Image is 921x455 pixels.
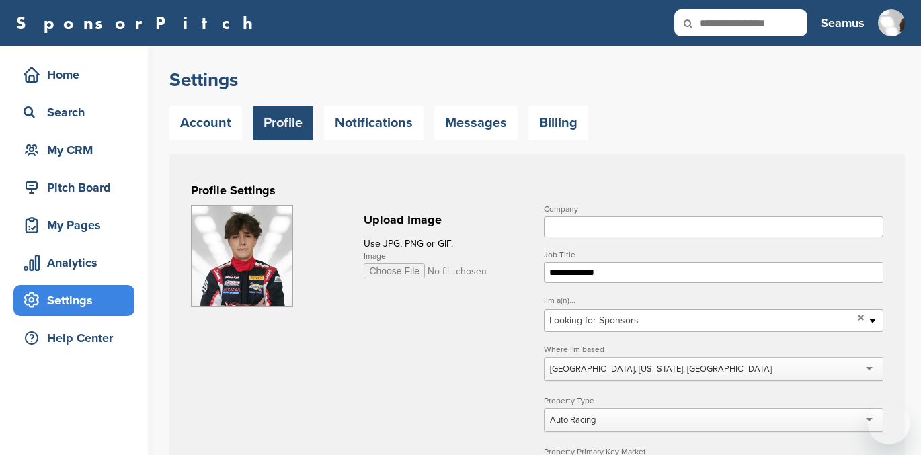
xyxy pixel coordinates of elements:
[13,247,134,278] a: Analytics
[324,106,424,140] a: Notifications
[821,13,865,32] h3: Seamus
[20,100,134,124] div: Search
[20,213,134,237] div: My Pages
[16,14,262,32] a: SponsorPitch
[549,313,852,329] span: Looking for Sponsors
[20,175,134,200] div: Pitch Board
[13,59,134,90] a: Home
[544,345,883,354] label: Where I'm based
[867,401,910,444] iframe: Button to launch messaging window
[364,235,530,252] p: Use JPG, PNG or GIF.
[20,138,134,162] div: My CRM
[253,106,313,140] a: Profile
[550,363,772,375] div: [GEOGRAPHIC_DATA], [US_STATE], [GEOGRAPHIC_DATA]
[192,206,292,306] img: Seamus pic
[528,106,588,140] a: Billing
[364,252,530,260] label: Image
[434,106,518,140] a: Messages
[191,181,883,200] h3: Profile Settings
[13,210,134,241] a: My Pages
[13,323,134,354] a: Help Center
[20,251,134,275] div: Analytics
[364,211,530,229] h2: Upload Image
[13,285,134,316] a: Settings
[544,296,883,304] label: I’m a(n)...
[13,97,134,128] a: Search
[20,288,134,313] div: Settings
[544,251,883,259] label: Job Title
[169,68,905,92] h2: Settings
[13,172,134,203] a: Pitch Board
[544,205,883,213] label: Company
[20,326,134,350] div: Help Center
[550,414,596,426] div: Auto Racing
[169,106,242,140] a: Account
[20,63,134,87] div: Home
[544,397,883,405] label: Property Type
[13,134,134,165] a: My CRM
[821,8,865,38] a: Seamus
